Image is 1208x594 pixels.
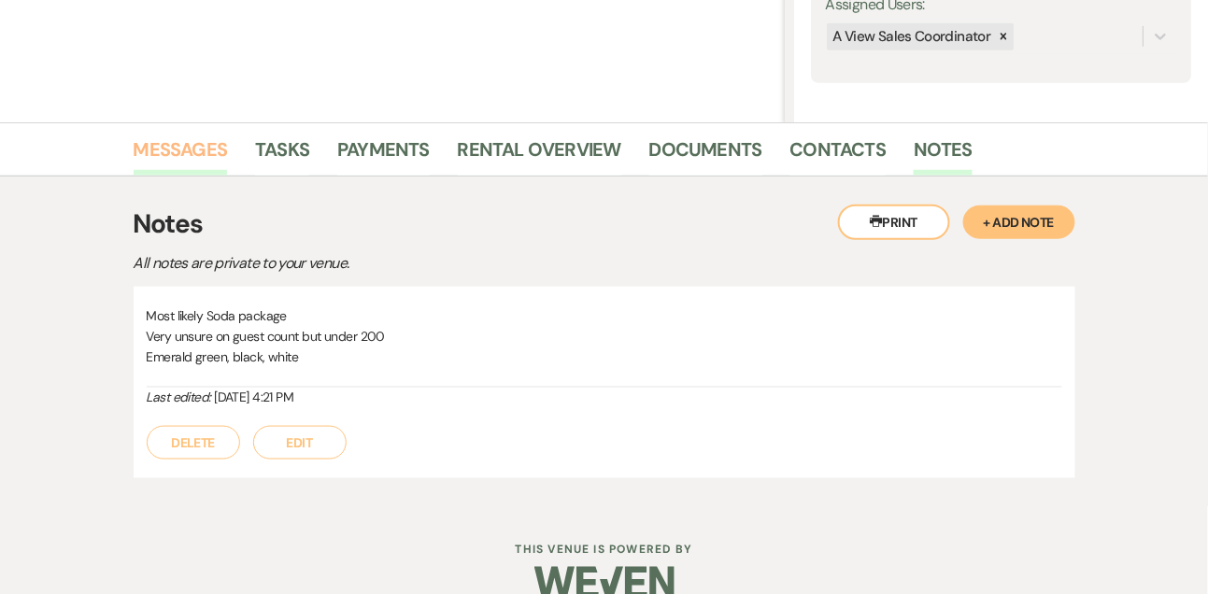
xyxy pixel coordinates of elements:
p: Most likely Soda package [147,305,1062,326]
button: Delete [147,426,240,460]
a: Messages [134,134,228,176]
button: + Add Note [963,205,1075,239]
a: Documents [649,134,762,176]
a: Notes [914,134,973,176]
p: Very unsure on guest count but under 200 [147,326,1062,346]
h3: Notes [134,205,1075,244]
a: Payments [337,134,430,176]
a: Contacts [790,134,887,176]
a: Tasks [255,134,309,176]
div: A View Sales Coordinator [827,23,993,50]
p: Emerald green, black, white [147,346,1062,367]
a: Rental Overview [458,134,621,176]
i: Last edited: [147,389,211,405]
p: All notes are private to your venue. [134,251,788,276]
button: Print [838,205,950,240]
button: Edit [253,426,347,460]
div: [DATE] 4:21 PM [147,388,1062,407]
